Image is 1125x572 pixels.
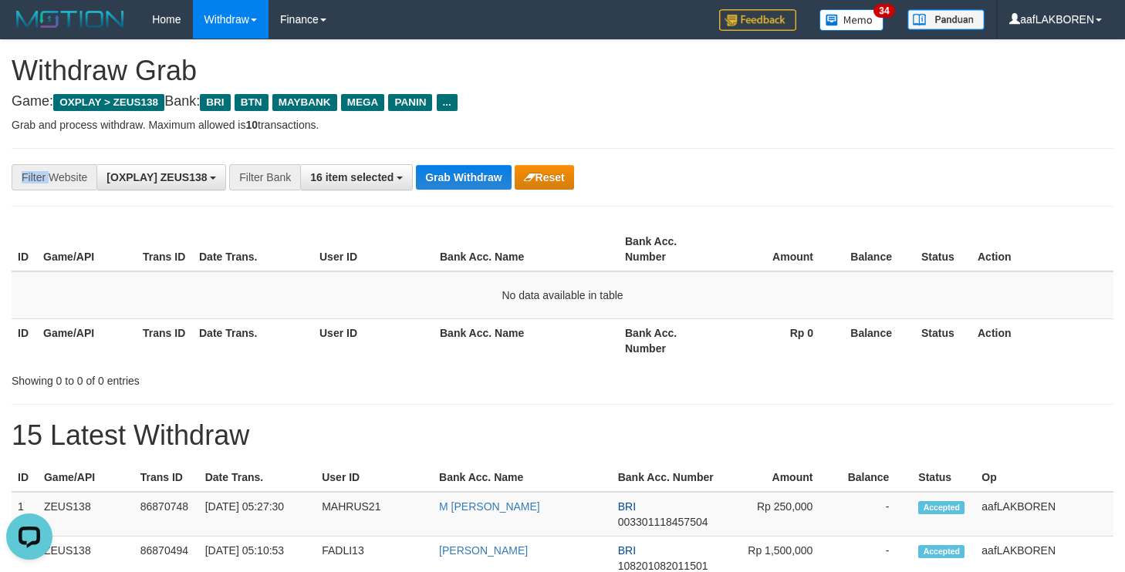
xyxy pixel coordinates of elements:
[619,318,718,362] th: Bank Acc. Number
[316,463,433,492] th: User ID
[38,492,134,537] td: ZEUS138
[718,318,836,362] th: Rp 0
[316,492,433,537] td: MAHRUS21
[310,171,394,183] span: 16 item selected
[836,227,915,271] th: Balance
[618,544,636,557] span: BRI
[245,119,258,131] strong: 10
[37,227,137,271] th: Game/API
[199,463,316,492] th: Date Trans.
[618,560,708,572] span: Copy 108201082011501 to clipboard
[313,318,434,362] th: User ID
[433,463,612,492] th: Bank Acc. Name
[12,318,37,362] th: ID
[722,463,836,492] th: Amount
[971,318,1113,362] th: Action
[836,492,912,537] td: -
[12,271,1113,319] td: No data available in table
[975,463,1113,492] th: Op
[971,227,1113,271] th: Action
[515,165,574,190] button: Reset
[96,164,226,190] button: [OXPLAY] ZEUS138
[229,164,300,190] div: Filter Bank
[434,227,619,271] th: Bank Acc. Name
[434,318,619,362] th: Bank Acc. Name
[439,500,540,513] a: M [PERSON_NAME]
[836,318,915,362] th: Balance
[907,9,985,30] img: panduan.png
[12,420,1113,451] h1: 15 Latest Withdraw
[12,56,1113,86] h1: Withdraw Grab
[618,500,636,513] span: BRI
[300,164,413,190] button: 16 item selected
[915,227,971,271] th: Status
[975,492,1113,537] td: aafLAKBOREN
[313,227,434,271] th: User ID
[235,94,269,111] span: BTN
[12,463,38,492] th: ID
[416,165,511,190] button: Grab Withdraw
[388,94,432,111] span: PANIN
[918,545,965,558] span: Accepted
[341,94,385,111] span: MEGA
[37,318,137,362] th: Game/API
[12,492,38,537] td: 1
[12,227,37,271] th: ID
[137,318,193,362] th: Trans ID
[12,94,1113,109] h4: Game: Bank:
[193,227,313,271] th: Date Trans.
[819,9,884,31] img: Button%20Memo.svg
[439,544,528,557] a: [PERSON_NAME]
[199,492,316,537] td: [DATE] 05:27:30
[912,463,975,492] th: Status
[12,117,1113,133] p: Grab and process withdraw. Maximum allowed is transactions.
[918,501,965,514] span: Accepted
[137,227,193,271] th: Trans ID
[437,94,458,111] span: ...
[12,8,129,31] img: MOTION_logo.png
[915,318,971,362] th: Status
[718,227,836,271] th: Amount
[618,516,708,528] span: Copy 003301118457504 to clipboard
[612,463,722,492] th: Bank Acc. Number
[12,367,458,389] div: Showing 0 to 0 of 0 entries
[193,318,313,362] th: Date Trans.
[619,227,718,271] th: Bank Acc. Number
[272,94,337,111] span: MAYBANK
[134,463,199,492] th: Trans ID
[719,9,796,31] img: Feedback.jpg
[53,94,164,111] span: OXPLAY > ZEUS138
[873,4,894,18] span: 34
[722,492,836,537] td: Rp 250,000
[134,492,199,537] td: 86870748
[200,94,230,111] span: BRI
[38,463,134,492] th: Game/API
[836,463,912,492] th: Balance
[12,164,96,190] div: Filter Website
[106,171,207,183] span: [OXPLAY] ZEUS138
[6,6,52,52] button: Open LiveChat chat widget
